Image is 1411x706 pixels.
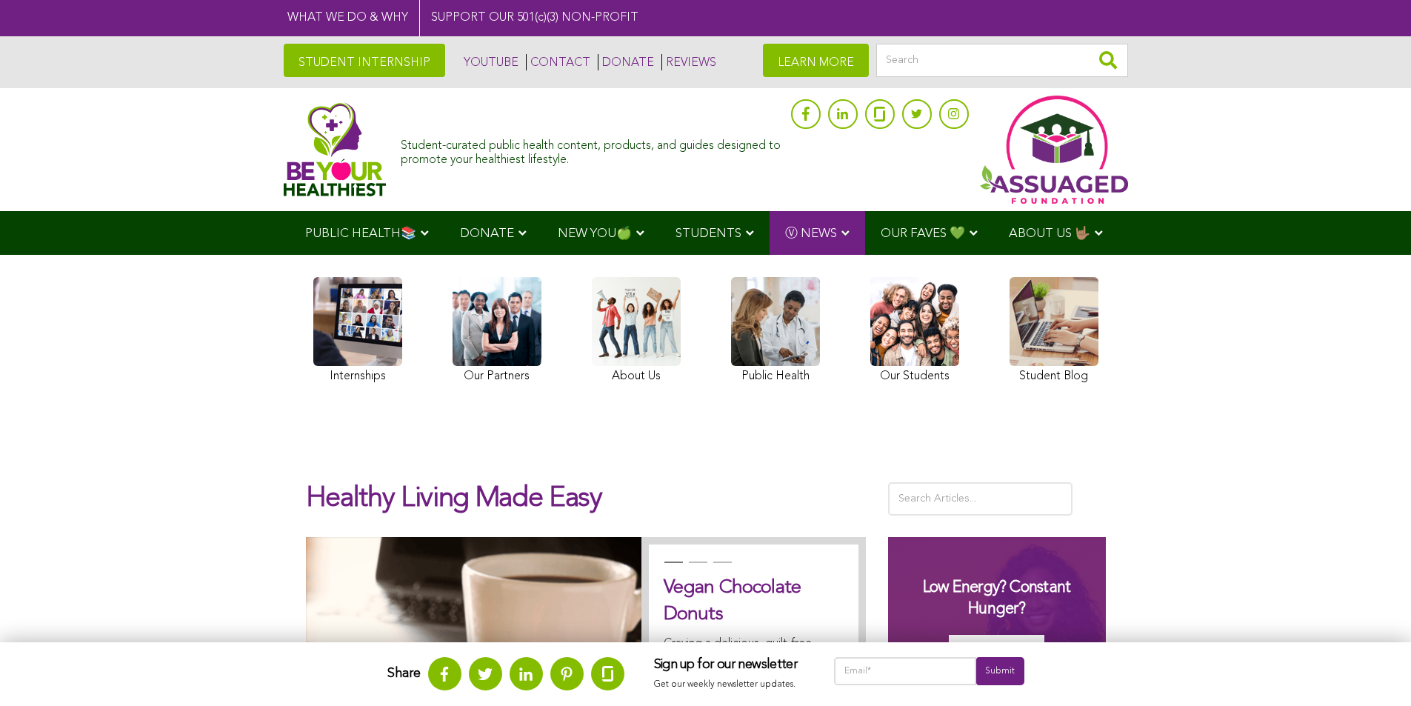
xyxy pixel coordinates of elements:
img: Assuaged App [980,96,1128,204]
img: glassdoor.svg [602,666,613,682]
a: YOUTUBE [460,54,518,70]
input: Search Articles... [888,482,1073,516]
iframe: Chat Widget [1337,635,1411,706]
a: CONTACT [526,54,590,70]
a: DONATE [598,54,654,70]
h2: Vegan Chocolate Donuts [664,574,843,628]
button: 3 of 3 [713,562,728,576]
button: 1 of 3 [664,562,679,576]
div: Student-curated public health content, products, and guides designed to promote your healthiest l... [401,132,783,167]
img: Assuaged [284,102,387,196]
a: REVIEWS [661,54,716,70]
span: STUDENTS [676,227,741,240]
p: Get our weekly newsletter updates. [654,676,804,693]
span: OUR FAVES 💚 [881,227,965,240]
span: Ⓥ NEWS [785,227,837,240]
a: LEARN MORE [763,44,869,77]
a: STUDENT INTERNSHIP [284,44,445,77]
span: DONATE [460,227,514,240]
input: Submit [976,657,1024,685]
img: Get Your Guide [949,635,1044,663]
img: glassdoor [874,107,884,121]
span: ABOUT US 🤟🏽 [1009,227,1090,240]
span: NEW YOU🍏 [558,227,632,240]
input: Email* [834,657,977,685]
div: Navigation Menu [284,211,1128,255]
strong: Share [387,667,421,680]
span: PUBLIC HEALTH📚 [305,227,416,240]
h3: Low Energy? Constant Hunger? [903,577,1091,619]
button: 2 of 3 [689,562,704,576]
h1: Healthy Living Made Easy [306,482,866,530]
h3: Sign up for our newsletter [654,657,804,673]
input: Search [876,44,1128,77]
